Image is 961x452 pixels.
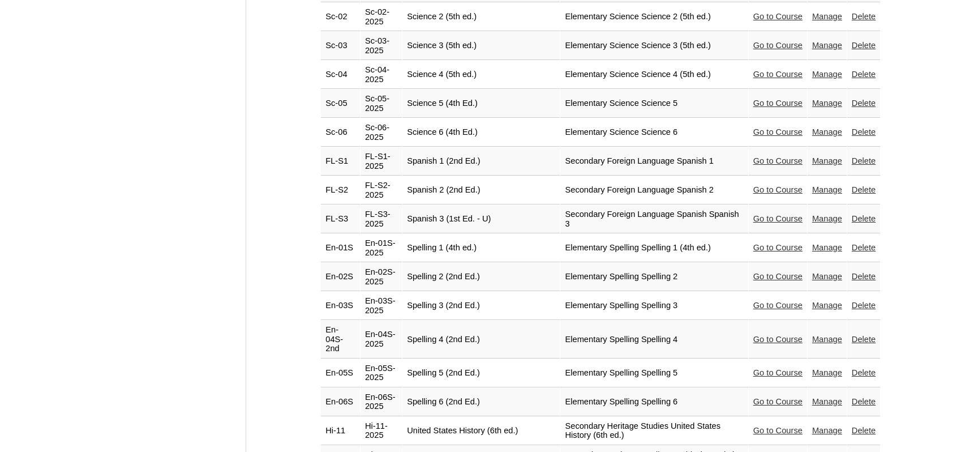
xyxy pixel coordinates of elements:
[361,176,402,204] td: FL-S2-2025
[812,368,842,377] a: Manage
[812,426,842,435] a: Manage
[812,41,842,50] a: Manage
[812,127,842,137] a: Manage
[361,147,402,176] td: FL-S1-2025
[753,156,803,165] a: Go to Course
[560,147,748,176] td: Secondary Foreign Language Spanish 1
[321,118,360,147] td: Sc-06
[812,272,842,281] a: Manage
[560,321,748,359] td: Elementary Spelling Spelling 4
[753,301,803,310] a: Go to Course
[402,89,560,118] td: Science 5 (4th Ed.)
[560,292,748,320] td: Elementary Spelling Spelling 3
[753,243,803,252] a: Go to Course
[812,301,842,310] a: Manage
[361,89,402,118] td: Sc-05-2025
[560,263,748,291] td: Elementary Spelling Spelling 2
[753,70,803,79] a: Go to Course
[361,234,402,262] td: En-01S-2025
[852,426,876,435] a: Delete
[753,185,803,194] a: Go to Course
[852,214,876,223] a: Delete
[852,70,876,79] a: Delete
[753,272,803,281] a: Go to Course
[361,359,402,387] td: En-05S-2025
[402,147,560,176] td: Spanish 1 (2nd Ed.)
[560,32,748,60] td: Elementary Science Science 3 (5th ed.)
[321,417,360,445] td: Hi-11
[753,99,803,108] a: Go to Course
[402,3,560,31] td: Science 2 (5th ed.)
[402,61,560,89] td: Science 4 (5th ed.)
[812,397,842,406] a: Manage
[402,388,560,416] td: Spelling 6 (2nd Ed.)
[852,335,876,344] a: Delete
[402,321,560,359] td: Spelling 4 (2nd Ed.)
[812,214,842,223] a: Manage
[560,3,748,31] td: Elementary Science Science 2 (5th ed.)
[753,41,803,50] a: Go to Course
[402,359,560,387] td: Spelling 5 (2nd Ed.)
[361,205,402,233] td: FL-S3-2025
[753,397,803,406] a: Go to Course
[852,243,876,252] a: Delete
[361,61,402,89] td: Sc-04-2025
[321,234,360,262] td: En-01S
[852,301,876,310] a: Delete
[812,185,842,194] a: Manage
[753,335,803,344] a: Go to Course
[361,118,402,147] td: Sc-06-2025
[402,176,560,204] td: Spanish 2 (2nd Ed.)
[560,417,748,445] td: Secondary Heritage Studies United States History (6th ed.)
[361,263,402,291] td: En-02S-2025
[852,12,876,21] a: Delete
[560,176,748,204] td: Secondary Foreign Language Spanish 2
[321,89,360,118] td: Sc-05
[753,368,803,377] a: Go to Course
[321,61,360,89] td: Sc-04
[321,205,360,233] td: FL-S3
[812,243,842,252] a: Manage
[560,118,748,147] td: Elementary Science Science 6
[402,417,560,445] td: United States History (6th ed.)
[361,3,402,31] td: Sc-02-2025
[321,3,360,31] td: Sc-02
[361,32,402,60] td: Sc-03-2025
[321,388,360,416] td: En-06S
[560,61,748,89] td: Elementary Science Science 4 (5th ed.)
[321,359,360,387] td: En-05S
[812,335,842,344] a: Manage
[852,368,876,377] a: Delete
[560,205,748,233] td: Secondary Foreign Language Spanish Spanish 3
[852,99,876,108] a: Delete
[321,263,360,291] td: En-02S
[753,214,803,223] a: Go to Course
[402,32,560,60] td: Science 3 (5th ed.)
[402,118,560,147] td: Science 6 (4th Ed.)
[402,205,560,233] td: Spanish 3 (1st Ed. - U)
[560,388,748,416] td: Elementary Spelling Spelling 6
[560,359,748,387] td: Elementary Spelling Spelling 5
[812,156,842,165] a: Manage
[812,70,842,79] a: Manage
[753,426,803,435] a: Go to Course
[321,147,360,176] td: FL-S1
[852,41,876,50] a: Delete
[321,176,360,204] td: FL-S2
[321,321,360,359] td: En-04S-2nd
[852,127,876,137] a: Delete
[560,89,748,118] td: Elementary Science Science 5
[852,272,876,281] a: Delete
[852,397,876,406] a: Delete
[812,99,842,108] a: Manage
[560,234,748,262] td: Elementary Spelling Spelling 1 (4th ed.)
[852,185,876,194] a: Delete
[402,292,560,320] td: Spelling 3 (2nd Ed.)
[753,127,803,137] a: Go to Course
[321,292,360,320] td: En-03S
[361,417,402,445] td: Hi-11-2025
[402,234,560,262] td: Spelling 1 (4th ed.)
[361,321,402,359] td: En-04S-2025
[852,156,876,165] a: Delete
[361,292,402,320] td: En-03S-2025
